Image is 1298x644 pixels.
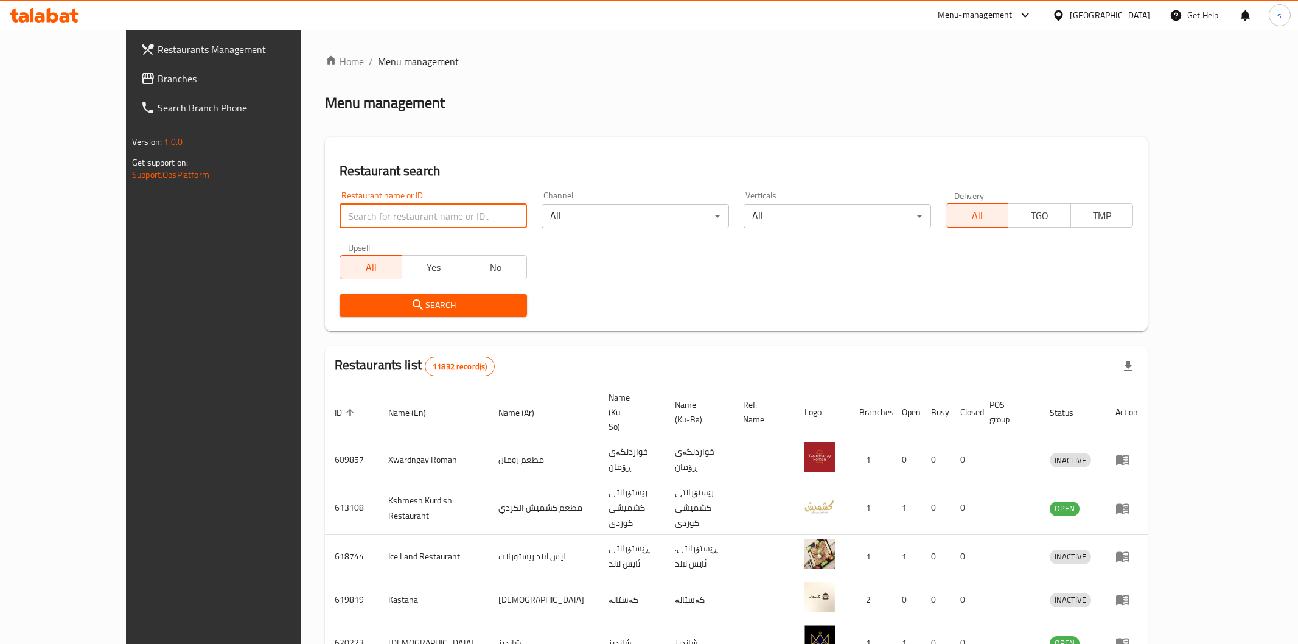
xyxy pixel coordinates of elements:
[1070,9,1150,22] div: [GEOGRAPHIC_DATA]
[158,71,333,86] span: Branches
[325,93,445,113] h2: Menu management
[665,481,733,535] td: رێستۆرانتی کشمیشى كوردى
[1050,502,1080,516] div: OPEN
[951,578,980,621] td: 0
[989,397,1025,427] span: POS group
[388,405,442,420] span: Name (En)
[954,191,985,200] label: Delivery
[804,539,835,569] img: Ice Land Restaurant
[951,535,980,578] td: 0
[489,481,599,535] td: مطعم كشميش الكردي
[599,578,665,621] td: کەستانە
[1050,593,1091,607] span: INACTIVE
[340,255,402,279] button: All
[921,481,951,535] td: 0
[425,361,494,373] span: 11832 record(s)
[1050,453,1091,467] span: INACTIVE
[469,259,522,276] span: No
[340,204,527,228] input: Search for restaurant name or ID..
[1050,405,1089,420] span: Status
[407,259,459,276] span: Yes
[335,405,358,420] span: ID
[938,8,1013,23] div: Menu-management
[1070,203,1133,228] button: TMP
[325,54,1148,69] nav: breadcrumb
[850,438,892,481] td: 1
[921,387,951,438] th: Busy
[665,578,733,621] td: کەستانە
[325,481,379,535] td: 613108
[921,535,951,578] td: 0
[131,64,343,93] a: Branches
[158,100,333,115] span: Search Branch Phone
[325,54,364,69] a: Home
[489,535,599,578] td: ايس لاند ريستورانت
[892,481,921,535] td: 1
[464,255,526,279] button: No
[1050,550,1091,564] span: INACTIVE
[921,578,951,621] td: 0
[340,162,1133,180] h2: Restaurant search
[1115,452,1138,467] div: Menu
[335,356,495,376] h2: Restaurants list
[951,207,1003,225] span: All
[325,438,379,481] td: 609857
[489,578,599,621] td: [DEMOGRAPHIC_DATA]
[804,491,835,521] img: Kshmesh Kurdish Restaurant
[609,390,651,434] span: Name (Ku-So)
[1050,502,1080,516] span: OPEN
[325,535,379,578] td: 618744
[132,167,209,183] a: Support.OpsPlatform
[164,134,183,150] span: 1.0.0
[599,481,665,535] td: رێستۆرانتی کشمیشى كوردى
[892,578,921,621] td: 0
[378,54,459,69] span: Menu management
[804,442,835,472] img: Xwardngay Roman
[599,438,665,481] td: خواردنگەی ڕۆمان
[951,438,980,481] td: 0
[804,582,835,612] img: Kastana
[1115,592,1138,607] div: Menu
[892,535,921,578] td: 1
[340,294,527,317] button: Search
[1106,387,1148,438] th: Action
[379,535,489,578] td: Ice Land Restaurant
[402,255,464,279] button: Yes
[1277,9,1282,22] span: s
[379,481,489,535] td: Kshmesh Kurdish Restaurant
[379,438,489,481] td: Xwardngay Roman
[1114,352,1143,381] div: Export file
[1008,203,1070,228] button: TGO
[892,387,921,438] th: Open
[599,535,665,578] td: ڕێستۆرانتی ئایس لاند
[946,203,1008,228] button: All
[425,357,495,376] div: Total records count
[795,387,850,438] th: Logo
[850,578,892,621] td: 2
[850,481,892,535] td: 1
[131,35,343,64] a: Restaurants Management
[1076,207,1128,225] span: TMP
[743,397,780,427] span: Ref. Name
[348,243,371,251] label: Upsell
[1115,549,1138,564] div: Menu
[369,54,373,69] li: /
[1115,501,1138,516] div: Menu
[345,259,397,276] span: All
[951,481,980,535] td: 0
[132,155,188,170] span: Get support on:
[498,405,550,420] span: Name (Ar)
[921,438,951,481] td: 0
[665,535,733,578] td: .ڕێستۆرانتی ئایس لاند
[850,387,892,438] th: Branches
[489,438,599,481] td: مطعم رومان
[379,578,489,621] td: Kastana
[131,93,343,122] a: Search Branch Phone
[132,134,162,150] span: Version:
[349,298,517,313] span: Search
[675,397,719,427] span: Name (Ku-Ba)
[892,438,921,481] td: 0
[1013,207,1066,225] span: TGO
